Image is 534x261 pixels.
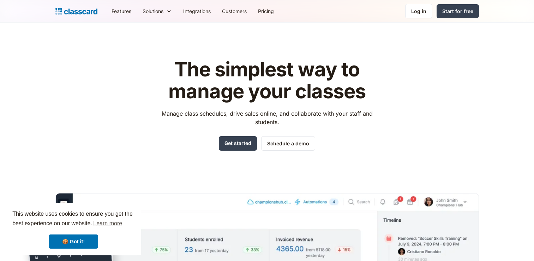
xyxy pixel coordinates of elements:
[442,7,473,15] div: Start for free
[143,7,163,15] div: Solutions
[437,4,479,18] a: Start for free
[6,203,141,255] div: cookieconsent
[155,109,379,126] p: Manage class schedules, drive sales online, and collaborate with your staff and students.
[137,3,178,19] div: Solutions
[252,3,280,19] a: Pricing
[106,3,137,19] a: Features
[219,136,257,151] a: Get started
[92,218,123,229] a: learn more about cookies
[261,136,315,151] a: Schedule a demo
[216,3,252,19] a: Customers
[405,4,432,18] a: Log in
[411,7,426,15] div: Log in
[155,59,379,102] h1: The simplest way to manage your classes
[49,234,98,249] a: dismiss cookie message
[178,3,216,19] a: Integrations
[12,210,134,229] span: This website uses cookies to ensure you get the best experience on our website.
[55,6,97,16] a: home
